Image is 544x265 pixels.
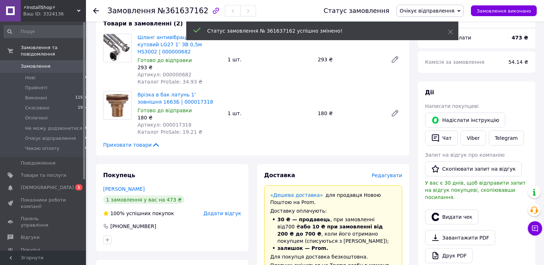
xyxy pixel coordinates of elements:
[21,197,66,210] span: Показники роботи компанії
[85,125,88,132] span: 0
[103,20,183,27] span: Товари в замовленні (2)
[103,186,145,192] a: [PERSON_NAME]
[103,91,131,119] img: Врізка в бак латунь 1″ зовнішня 1663Б | 000017318
[21,234,39,241] span: Відгуки
[138,64,222,71] div: 293 ₴
[138,92,213,105] a: Врізка в бак латунь 1″ зовнішня 1663Б | 000017318
[270,191,396,206] div: для продавця Новою Поштою на Prom.
[388,106,402,120] a: Редагувати
[425,230,495,245] a: Завантажити PDF
[110,210,125,216] span: 100%
[270,216,396,245] li: , при замовленні від 700 ₴ , коли його отримано покупцем (списуються з [PERSON_NAME]);
[110,223,157,230] div: [PHONE_NUMBER]
[25,135,76,142] span: Очікує відправлення
[25,105,49,111] span: Скасовані
[21,63,50,70] span: Замовлення
[425,248,473,263] a: Друк PDF
[203,210,241,216] span: Додати відгук
[21,160,56,166] span: Повідомлення
[512,35,528,41] b: 473 ₴
[425,103,478,109] span: Написати покупцеві
[138,34,202,55] a: Шланг антивібраційний кутовий LG27 1″ ЗВ 0,5м HS3002 | 000000682
[270,253,396,260] div: Для покупця доставка безкоштовна.
[264,172,295,179] span: Доставка
[25,115,48,121] span: Оплачені
[93,7,99,14] div: Повернутися назад
[23,11,86,17] div: Ваш ID: 3324136
[315,108,385,118] div: 180 ₴
[138,122,192,128] span: Артикул: 000017318
[138,114,222,121] div: 180 ₴
[21,247,40,253] span: Покупці
[471,5,537,16] button: Замовлення виконано
[372,172,402,178] span: Редагувати
[425,113,505,128] button: Надіслати інструкцію
[509,59,528,65] span: 54.14 ₴
[138,72,192,77] span: Артикул: 000000682
[25,95,47,101] span: Виконані
[388,52,402,67] a: Редагувати
[425,59,485,65] span: Комісія за замовлення
[85,135,88,142] span: 6
[85,75,88,81] span: 0
[138,79,202,85] span: Каталог ProSale: 34.93 ₴
[489,131,524,146] a: Telegram
[207,27,430,34] div: Статус замовлення № 361637162 успішно змінено!
[425,152,505,158] span: Запит на відгук про компанію
[4,25,88,38] input: Пошук
[425,209,478,224] button: Видати чек
[425,161,522,176] button: Скопіювати запит на відгук
[85,85,88,91] span: 1
[103,195,184,204] div: 1 замовлення у вас на 473 ₴
[103,210,174,217] div: успішних покупок
[425,180,526,200] span: У вас є 30 днів, щоб відправити запит на відгук покупцеві, скопіювавши посилання.
[270,192,323,198] a: «Дешева доставка»
[138,129,202,135] span: Каталог ProSale: 19.21 ₴
[25,85,47,91] span: Прийняті
[21,44,86,57] span: Замовлення та повідомлення
[21,172,66,179] span: Товари та послуги
[425,131,458,146] button: Чат
[138,108,192,113] span: Готово до відправки
[21,216,66,228] span: Панель управління
[85,115,88,121] span: 1
[278,224,383,237] span: або 10 ₴ при замовленні від 200 ₴ до 700 ₴
[23,4,77,11] span: ⚡InstallShop⚡
[461,131,486,146] a: Viber
[103,141,160,148] span: Приховати товари
[477,8,531,14] span: Замовлення виконано
[278,245,328,251] span: залишок — Prom.
[103,34,131,62] img: Шланг антивібраційний кутовий LG27 1″ ЗВ 0,5м HS3002 | 000000682
[138,57,192,63] span: Готово до відправки
[225,55,315,65] div: 1 шт.
[75,184,82,190] span: 1
[25,75,35,81] span: Нові
[78,105,88,111] span: 1934
[25,145,59,152] span: Чекаю оплату
[158,6,208,15] span: №361637162
[278,217,331,222] span: 30 ₴ — продавець
[425,89,434,96] span: Дії
[324,7,390,14] div: Статус замовлення
[25,125,82,132] span: Не можу додзвонитися
[107,6,155,15] span: Замовлення
[270,207,396,214] div: Доставку оплачують:
[21,184,74,191] span: [DEMOGRAPHIC_DATA]
[400,8,454,14] span: Очікує відправлення
[225,108,315,118] div: 1 шт.
[315,55,385,65] div: 293 ₴
[528,221,542,236] button: Чат з покупцем
[75,95,88,101] span: 11588
[85,145,88,152] span: 0
[103,172,135,179] span: Покупець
